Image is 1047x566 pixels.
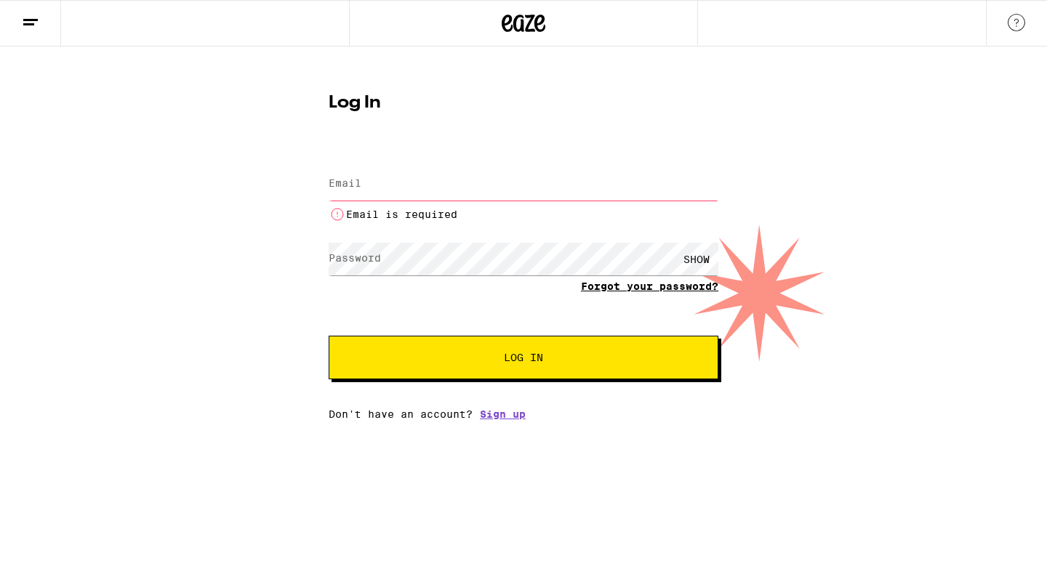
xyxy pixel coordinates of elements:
[480,408,526,420] a: Sign up
[329,408,718,420] div: Don't have an account?
[329,336,718,379] button: Log In
[329,206,718,223] li: Email is required
[504,352,543,363] span: Log In
[329,177,361,189] label: Email
[675,243,718,275] div: SHOW
[9,10,105,22] span: Hi. Need any help?
[581,280,718,292] a: Forgot your password?
[329,252,381,264] label: Password
[329,94,718,112] h1: Log In
[329,168,718,201] input: Email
